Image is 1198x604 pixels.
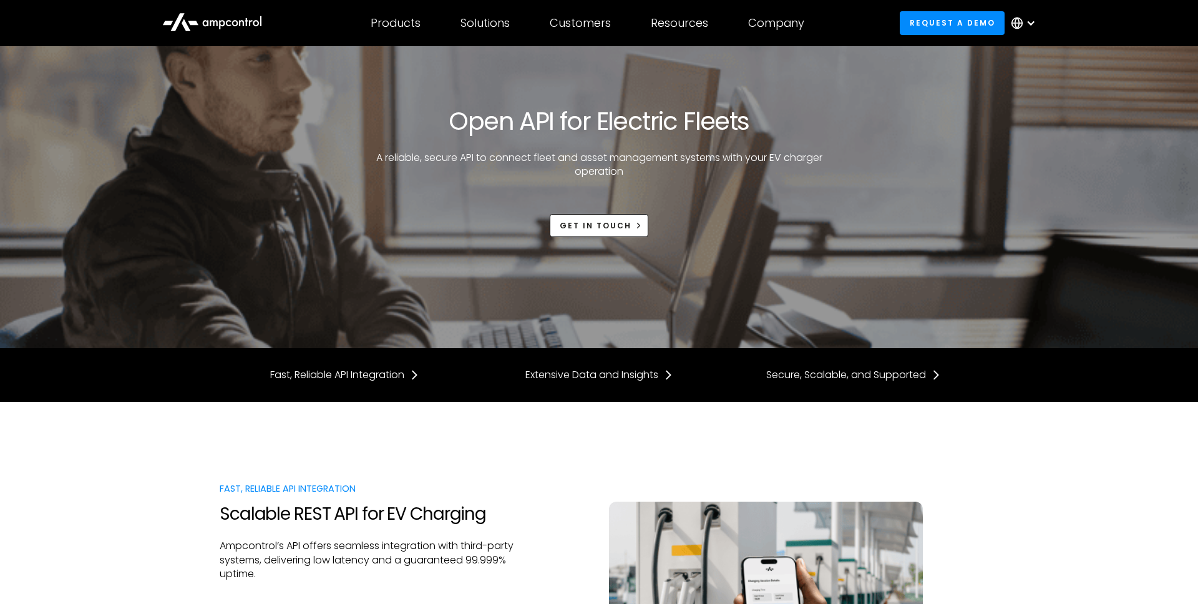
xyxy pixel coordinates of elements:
[371,151,827,179] p: A reliable, secure API to connect fleet and asset management systems with your EV charger operation
[560,220,631,231] div: Get in touch
[460,16,510,30] div: Solutions
[220,539,515,581] p: Ampcontrol’s API offers seamless integration with third-party systems, delivering low latency and...
[371,16,421,30] div: Products
[550,214,648,237] a: Get in touch
[748,16,804,30] div: Company
[766,368,941,382] a: Secure, Scalable, and Supported
[651,16,708,30] div: Resources
[270,368,419,382] a: Fast, Reliable API Integration
[270,368,404,382] div: Fast, Reliable API Integration
[525,368,658,382] div: Extensive Data and Insights
[449,106,749,136] h1: Open API for Electric Fleets
[525,368,673,382] a: Extensive Data and Insights
[220,504,515,525] h2: Scalable REST API for EV Charging
[766,368,926,382] div: Secure, Scalable, and Supported
[550,16,611,30] div: Customers
[900,11,1005,34] a: Request a demo
[220,482,515,495] div: Fast, Reliable API Integration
